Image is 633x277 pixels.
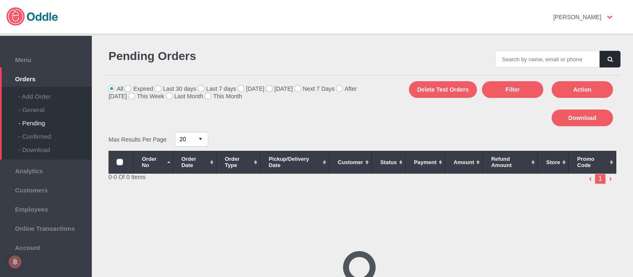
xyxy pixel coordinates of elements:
[198,85,236,92] label: Last 7 days
[595,174,605,184] li: 1
[4,223,88,232] span: Online Transactions
[585,174,595,184] img: left-arrow-small.png
[134,151,173,174] th: Order No
[266,85,293,92] label: [DATE]
[4,242,88,251] span: Account
[569,151,616,174] th: Promo Code
[18,87,92,100] div: - Add Order
[483,151,538,174] th: Refund Amount
[125,85,153,92] label: Expired
[18,140,92,153] div: - Download
[495,51,600,67] input: Search by name, email or phone
[18,100,92,113] div: - General
[4,165,88,175] span: Analytics
[552,110,613,126] button: Download
[238,85,265,92] label: [DATE]
[607,16,612,19] img: user-option-arrow.png
[372,151,406,174] th: Status
[260,151,329,174] th: Pickup/Delivery Date
[405,151,445,174] th: Payment
[482,81,543,98] button: Filter
[553,14,601,20] strong: [PERSON_NAME]
[18,127,92,140] div: - Confirmed
[4,185,88,194] span: Customers
[18,113,92,127] div: - Pending
[552,81,613,98] button: Action
[108,85,124,92] label: All
[108,136,166,142] span: Max Results Per Page
[216,151,260,174] th: Order Type
[155,85,196,92] label: Last 30 days
[108,174,146,180] span: 0-0 Of 0 Items
[538,151,569,174] th: Store
[4,204,88,213] span: Employees
[4,54,88,63] span: Menu
[445,151,483,174] th: Amount
[295,85,335,92] label: Next 7 Days
[409,81,477,98] button: Delete Test Orders
[205,93,242,100] label: This Month
[329,151,372,174] th: Customer
[166,93,203,100] label: Last Month
[4,73,88,82] span: Orders
[129,93,164,100] label: This Week
[173,151,216,174] th: Order Date
[108,50,358,63] h1: Pending Orders
[605,174,616,184] img: right-arrow.png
